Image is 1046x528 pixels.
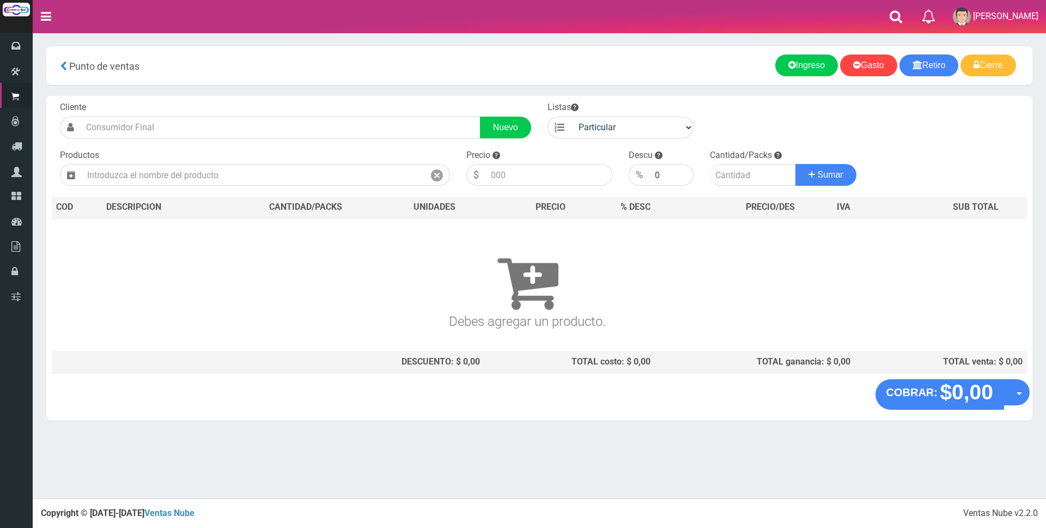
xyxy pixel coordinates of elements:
span: PRECIO [536,201,565,214]
div: TOTAL costo: $ 0,00 [489,356,651,368]
input: 000 [485,164,612,186]
label: Productos [60,149,99,162]
a: Gasto [840,54,897,76]
button: Sumar [795,164,856,186]
input: 000 [649,164,694,186]
th: UNIDADES [385,197,484,219]
button: COBRAR: $0,00 [875,379,1005,410]
input: Cantidad [710,164,796,186]
span: % DESC [621,202,650,212]
div: TOTAL venta: $ 0,00 [859,356,1023,368]
a: Cierre [960,54,1016,76]
th: DES [102,197,226,219]
span: CRIPCION [122,202,161,212]
label: Listas [548,101,579,114]
span: Punto de ventas [69,60,139,72]
span: PRECIO/DES [746,202,795,212]
label: Cantidad/Packs [710,149,772,162]
a: Ingreso [775,54,838,76]
div: Ventas Nube v2.2.0 [963,507,1038,520]
div: DESCUENTO: $ 0,00 [230,356,480,368]
div: % [629,164,649,186]
h3: Debes agregar un producto. [56,234,999,329]
span: SUB TOTAL [953,201,999,214]
label: Descu [629,149,653,162]
strong: $0,00 [940,380,993,404]
a: Retiro [899,54,959,76]
a: Ventas Nube [144,508,194,518]
span: [PERSON_NAME] [973,11,1038,21]
a: Nuevo [480,117,531,138]
span: Sumar [818,170,843,179]
th: COD [52,197,102,219]
label: Cliente [60,101,86,114]
span: IVA [837,202,850,212]
div: $ [466,164,485,186]
strong: COBRAR: [886,386,938,398]
input: Consumidor Final [81,117,481,138]
div: TOTAL ganancia: $ 0,00 [659,356,850,368]
input: Introduzca el nombre del producto [82,164,424,186]
img: Logo grande [3,3,30,16]
strong: Copyright © [DATE]-[DATE] [41,508,194,518]
label: Precio [466,149,490,162]
th: CANTIDAD/PACKS [226,197,385,219]
img: User Image [953,8,971,26]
